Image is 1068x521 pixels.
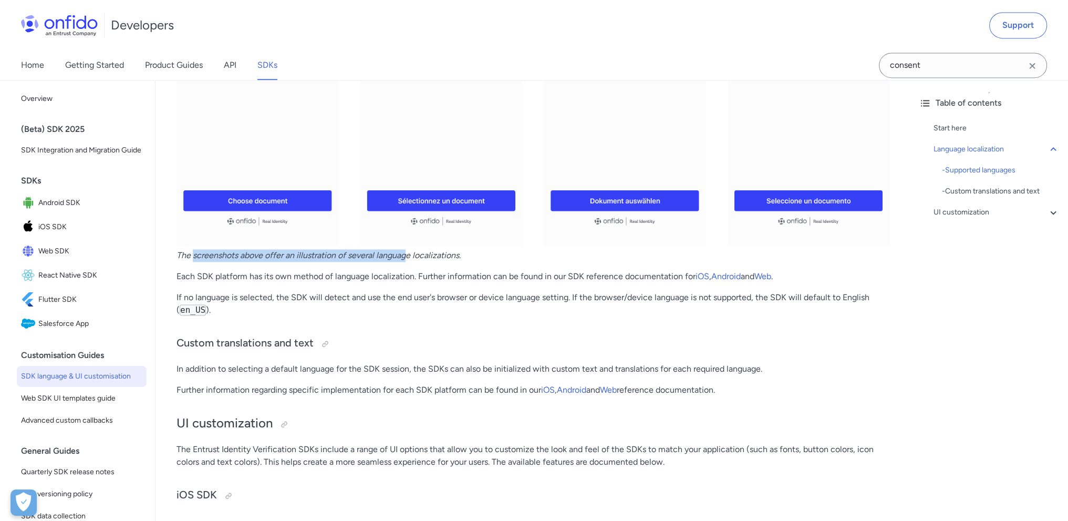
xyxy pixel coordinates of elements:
a: Quarterly SDK release notes [17,462,147,483]
a: IconAndroid SDKAndroid SDK [17,191,147,214]
img: IconSalesforce App [21,316,38,331]
span: iOS SDK [38,220,142,234]
p: If no language is selected, the SDK will detect and use the end user's browser or device language... [177,291,889,316]
img: IconWeb SDK [21,244,38,259]
div: General Guides [21,441,151,462]
img: IconAndroid SDK [21,196,38,210]
span: SDK Integration and Migration Guide [21,144,142,157]
a: Getting Started [65,50,124,80]
a: iOS [696,271,709,281]
div: Cookie Preferences [11,489,37,516]
code: en_US [180,304,206,315]
span: Advanced custom callbacks [21,414,142,427]
a: Home [21,50,44,80]
p: Further information regarding specific implementation for each SDK platform can be found in our ,... [177,384,889,396]
a: Web [754,271,771,281]
span: SDK versioning policy [21,488,142,500]
a: Android [557,385,586,395]
span: React Native SDK [38,268,142,283]
div: Customisation Guides [21,345,151,366]
a: Product Guides [145,50,203,80]
div: - Custom translations and text [942,185,1060,198]
svg: Clear search field button [1026,59,1039,72]
p: In addition to selecting a default language for the SDK session, the SDKs can also be initialized... [177,363,889,375]
span: Overview [21,93,142,105]
a: IconSalesforce AppSalesforce App [17,312,147,335]
span: SDK language & UI customisation [21,370,142,383]
h1: Developers [111,17,174,34]
a: -Custom translations and text [942,185,1060,198]
span: Salesforce App [38,316,142,331]
div: (Beta) SDK 2025 [21,119,151,140]
img: IconFlutter SDK [21,292,38,307]
p: The Entrust Identity Verification SDKs include a range of UI options that allow you to customize ... [177,443,889,468]
em: The screenshots above offer an illustration of several language localizations. [177,250,461,260]
p: Each SDK platform has its own method of language localization. Further information can be found i... [177,270,889,283]
a: SDK Integration and Migration Guide [17,140,147,161]
a: Language localization [934,143,1060,156]
h3: iOS SDK [177,487,889,504]
a: Overview [17,88,147,109]
a: IconReact Native SDKReact Native SDK [17,264,147,287]
a: IconWeb SDKWeb SDK [17,240,147,263]
div: Table of contents [919,97,1060,109]
img: IconReact Native SDK [21,268,38,283]
a: SDKs [257,50,277,80]
a: SDK versioning policy [17,484,147,505]
a: SDK language & UI customisation [17,366,147,387]
span: Web SDK [38,244,142,259]
a: Web SDK UI templates guide [17,388,147,409]
a: iOS [541,385,555,395]
span: Flutter SDK [38,292,142,307]
a: Web [600,385,617,395]
h3: Custom translations and text [177,335,889,352]
a: -Supported languages [942,164,1060,177]
h2: UI customization [177,415,889,433]
a: Support [989,12,1047,38]
img: Onfido Logo [21,15,98,36]
input: Onfido search input field [879,53,1047,78]
div: SDKs [21,170,151,191]
a: Start here [934,122,1060,135]
span: Web SDK UI templates guide [21,392,142,405]
img: IconiOS SDK [21,220,38,234]
button: Open Preferences [11,489,37,516]
a: API [224,50,236,80]
a: Advanced custom callbacks [17,410,147,431]
span: Android SDK [38,196,142,210]
a: IconFlutter SDKFlutter SDK [17,288,147,311]
span: Quarterly SDK release notes [21,466,142,478]
a: IconiOS SDKiOS SDK [17,216,147,239]
a: UI customization [934,206,1060,219]
div: - Supported languages [942,164,1060,177]
a: Android [711,271,741,281]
